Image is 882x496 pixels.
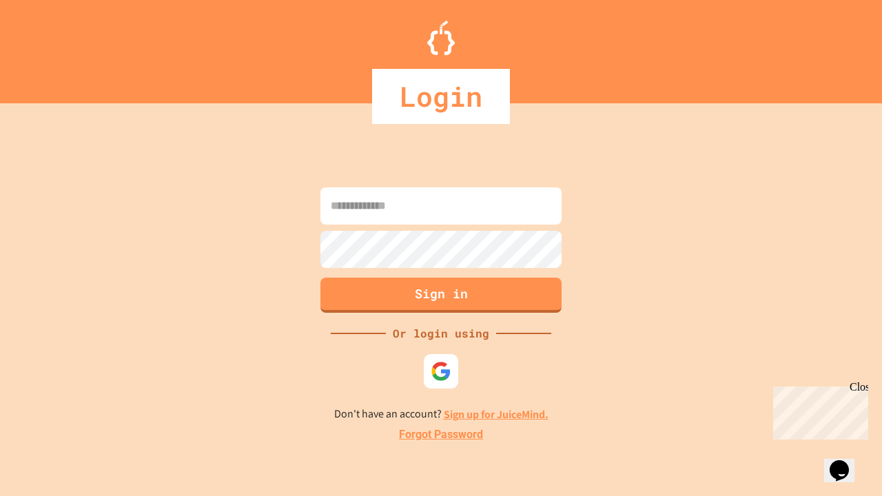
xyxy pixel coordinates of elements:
div: Or login using [386,325,496,342]
p: Don't have an account? [334,406,548,423]
iframe: chat widget [824,441,868,482]
div: Login [372,69,510,124]
img: Logo.svg [427,21,455,55]
a: Sign up for JuiceMind. [444,407,548,422]
div: Chat with us now!Close [6,6,95,87]
iframe: chat widget [768,381,868,440]
img: google-icon.svg [431,361,451,382]
a: Forgot Password [399,426,483,443]
button: Sign in [320,278,562,313]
